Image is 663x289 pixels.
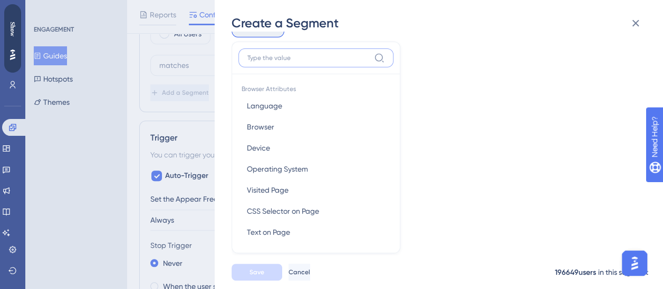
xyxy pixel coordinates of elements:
[11,45,42,60] button: Guides
[15,132,25,143] div: 1
[11,99,25,116] button: Filter
[128,44,177,61] button: Guide
[238,180,393,201] button: Visited Page
[25,3,66,15] span: Need Help?
[15,233,25,244] div: 5
[249,268,264,276] span: Save
[289,268,310,276] span: Cancel
[555,266,596,279] div: 196649 users
[247,99,282,112] span: Language
[30,184,175,192] div: IOB Ponto 4.0.1
[15,258,25,269] div: 6
[30,133,175,142] div: App IOB Ponto IOS
[619,247,650,279] iframe: UserGuiding AI Assistant Launcher
[238,201,393,222] button: CSS Selector on Page
[247,121,274,133] span: Browser
[238,243,393,257] span: UserGuiding Materials
[238,116,393,137] button: Browser
[238,222,393,243] button: Text on Page
[232,15,648,32] div: Create a Segment
[15,157,25,168] div: 2
[232,264,282,281] button: Save
[150,48,167,57] span: Guide
[30,260,175,268] div: Crédito do Trabalhador: novidade na importação
[30,209,175,217] div: [EMITTE CONTÁBIL] teste
[247,54,370,62] input: Type the value
[238,81,393,95] span: Browser Attributes
[53,45,93,60] button: Hotspots
[13,5,134,22] span: Allow users to interact with your page elements while the guides are active.
[289,264,310,281] button: Cancel
[247,226,290,238] span: Text on Page
[11,103,25,112] span: Filter
[247,205,319,217] span: CSS Selector on Page
[15,183,25,193] div: 3
[247,163,308,175] span: Operating System
[238,95,393,116] button: Language
[247,184,289,196] span: Visited Page
[598,266,648,278] div: in this segment
[247,142,270,154] span: Device
[30,234,175,243] div: Indicadores auditor
[15,208,25,218] div: 4
[32,78,168,86] input: Search for a guide
[238,137,393,158] button: Device
[30,158,175,167] div: Consultar a TIPI/TEC ficou muito mais intuitivo e prático
[238,158,393,180] button: Operating System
